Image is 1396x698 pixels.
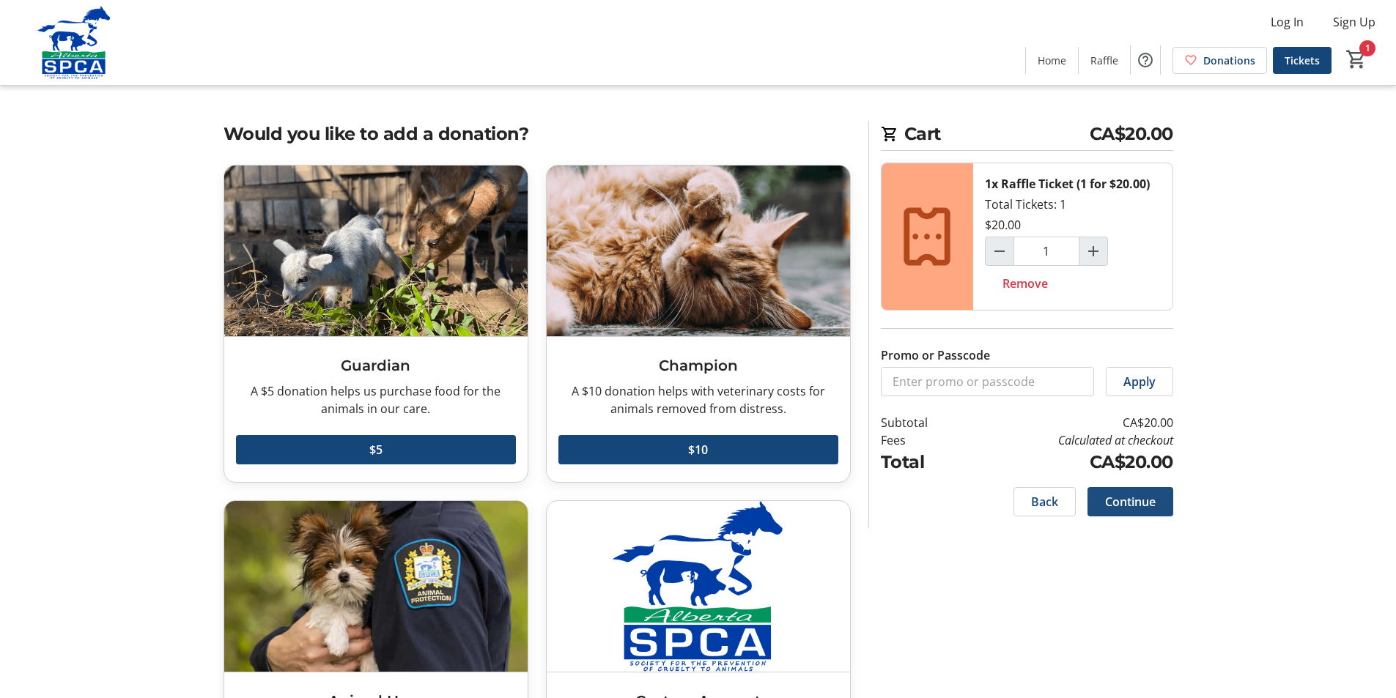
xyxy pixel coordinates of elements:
[1002,275,1048,292] span: Remove
[965,449,1172,475] td: CA$20.00
[1271,13,1304,31] span: Log In
[1285,53,1320,68] span: Tickets
[1090,121,1173,147] span: CA$20.00
[881,449,966,475] td: Total
[1131,45,1160,75] button: Help
[558,382,838,417] div: A $10 donation helps with veterinary costs for animals removed from distress.
[985,216,1021,234] div: $20.00
[1259,10,1315,34] button: Log In
[224,121,851,147] h2: Would you like to add a donation?
[1031,493,1058,510] span: Back
[881,346,990,364] label: Promo or Passcode
[236,382,516,417] div: A $5 donation helps us purchase food for the animals in our care.
[1038,53,1066,68] span: Home
[1123,373,1156,390] span: Apply
[1079,237,1107,265] button: Increment by one
[369,441,383,458] span: $5
[881,367,1094,396] input: Enter promo or passcode
[1333,13,1375,31] span: Sign Up
[1273,47,1332,74] a: Tickets
[236,354,516,376] h3: Guardian
[1203,53,1255,68] span: Donations
[547,166,850,336] img: Champion
[881,121,1173,151] h2: Cart
[1087,487,1173,516] button: Continue
[985,175,1150,193] div: 1x Raffle Ticket (1 for $20.00)
[1026,47,1078,74] a: Home
[1013,237,1079,266] input: Raffle Ticket (1 for $20.00) Quantity
[973,163,1172,310] div: Total Tickets: 1
[547,501,850,672] img: Custom Amount
[236,435,516,464] button: $5
[1079,47,1130,74] a: Raffle
[1172,47,1267,74] a: Donations
[985,269,1066,298] button: Remove
[1090,53,1118,68] span: Raffle
[1106,367,1173,396] button: Apply
[224,166,528,336] img: Guardian
[688,441,708,458] span: $10
[224,501,528,672] img: Animal Hero
[881,431,966,449] td: Fees
[986,237,1013,265] button: Decrement by one
[1105,493,1156,510] span: Continue
[965,414,1172,431] td: CA$20.00
[1343,46,1370,73] button: Cart
[558,435,838,464] button: $10
[9,6,139,79] img: Alberta SPCA's Logo
[965,431,1172,449] td: Calculated at checkout
[558,354,838,376] h3: Champion
[1321,10,1387,34] button: Sign Up
[881,414,966,431] td: Subtotal
[1013,487,1076,516] button: Back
